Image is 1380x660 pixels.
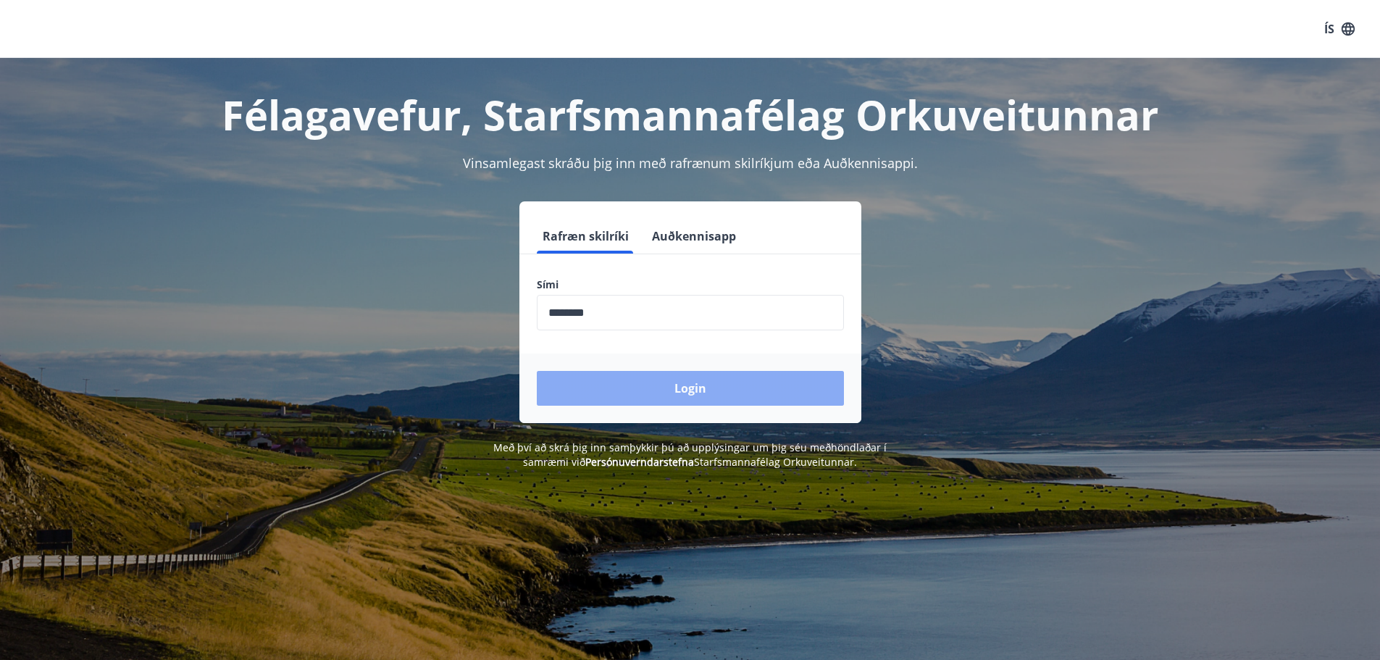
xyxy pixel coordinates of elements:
h1: Félagavefur, Starfsmannafélag Orkuveitunnar [186,87,1195,142]
span: Með því að skrá þig inn samþykkir þú að upplýsingar um þig séu meðhöndlaðar í samræmi við Starfsm... [493,440,887,469]
button: Login [537,371,844,406]
a: Persónuverndarstefna [585,455,694,469]
span: Vinsamlegast skráðu þig inn með rafrænum skilríkjum eða Auðkennisappi. [463,154,918,172]
button: ÍS [1316,16,1363,42]
label: Sími [537,277,844,292]
button: Auðkennisapp [646,219,742,254]
button: Rafræn skilríki [537,219,635,254]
